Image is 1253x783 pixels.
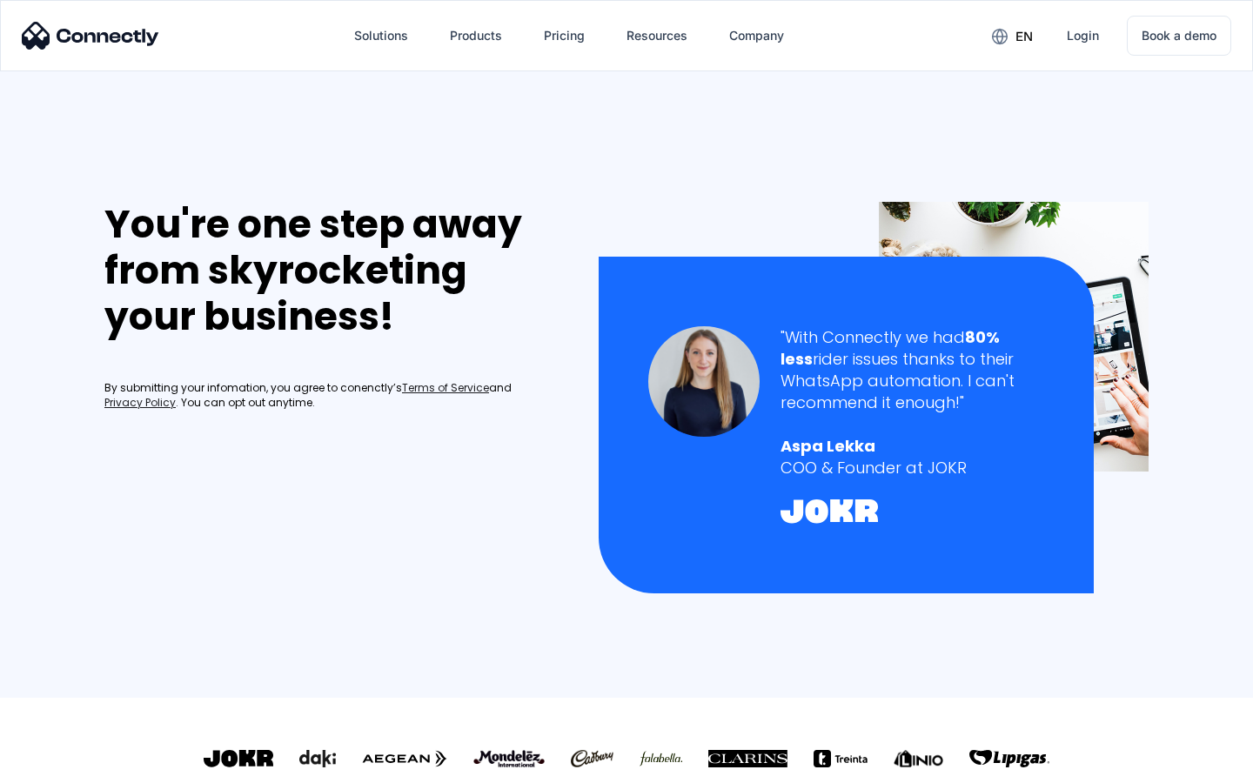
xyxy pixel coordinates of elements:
div: Pricing [544,23,585,48]
a: Privacy Policy [104,396,176,411]
strong: Aspa Lekka [781,435,875,457]
aside: Language selected: English [17,753,104,777]
div: Company [729,23,784,48]
div: Login [1067,23,1099,48]
ul: Language list [35,753,104,777]
div: "With Connectly we had rider issues thanks to their WhatsApp automation. I can't recommend it eno... [781,326,1044,414]
a: Terms of Service [402,381,489,396]
div: Solutions [354,23,408,48]
a: Login [1053,15,1113,57]
div: en [1015,24,1033,49]
a: Pricing [530,15,599,57]
img: Connectly Logo [22,22,159,50]
div: Resources [626,23,687,48]
div: COO & Founder at JOKR [781,457,1044,478]
a: Book a demo [1127,16,1231,56]
div: Products [450,23,502,48]
div: You're one step away from skyrocketing your business! [104,202,562,339]
div: By submitting your infomation, you agree to conenctly’s and . You can opt out anytime. [104,381,562,411]
strong: 80% less [781,326,1000,370]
